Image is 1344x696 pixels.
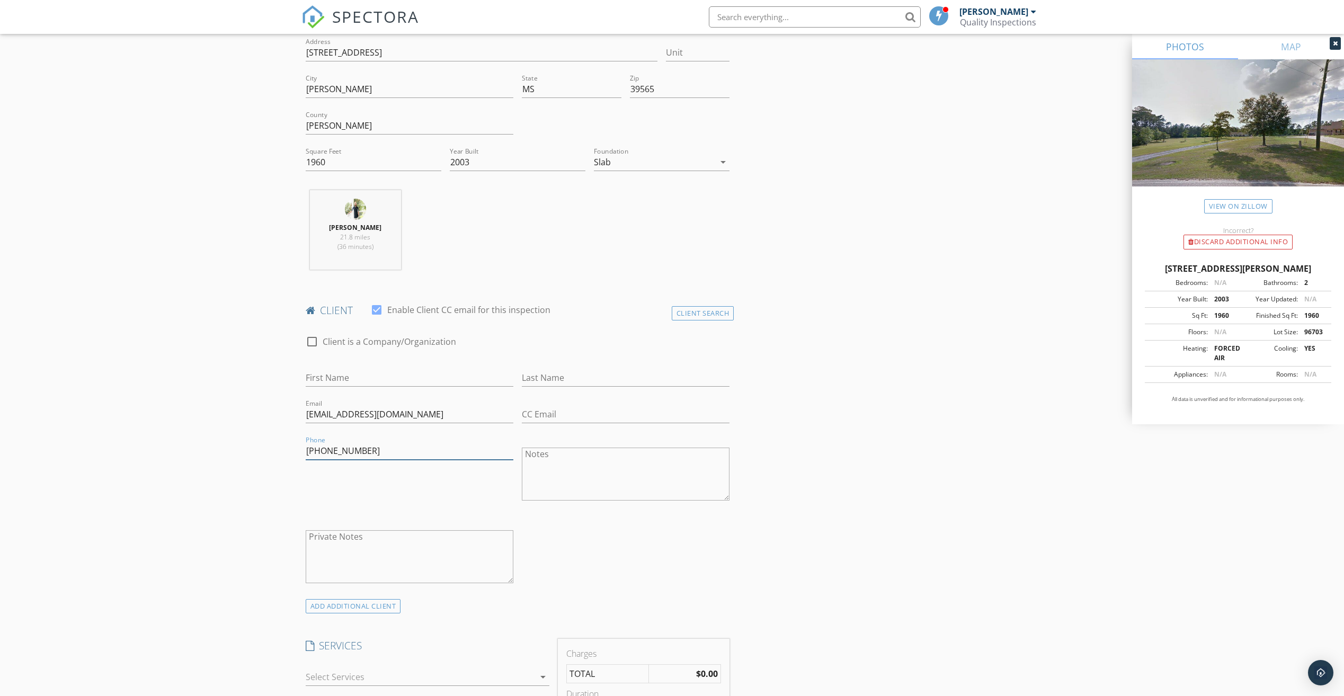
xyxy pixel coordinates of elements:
[1145,262,1331,275] div: [STREET_ADDRESS][PERSON_NAME]
[1132,226,1344,235] div: Incorrect?
[1183,235,1293,249] div: Discard Additional info
[1148,370,1208,379] div: Appliances:
[345,199,366,220] img: dsc_0199.jpg
[1204,199,1272,213] a: View on Zillow
[1238,278,1298,288] div: Bathrooms:
[1308,660,1333,685] div: Open Intercom Messenger
[1214,370,1226,379] span: N/A
[1238,34,1344,59] a: MAP
[1148,311,1208,320] div: Sq Ft:
[1148,327,1208,337] div: Floors:
[340,233,370,242] span: 21.8 miles
[1238,311,1298,320] div: Finished Sq Ft:
[337,242,373,251] span: (36 minutes)
[696,668,718,680] strong: $0.00
[1298,327,1328,337] div: 96703
[717,156,729,168] i: arrow_drop_down
[1304,370,1316,379] span: N/A
[672,306,734,320] div: Client Search
[1132,59,1344,212] img: streetview
[1148,295,1208,304] div: Year Built:
[1148,278,1208,288] div: Bedrooms:
[959,6,1028,17] div: [PERSON_NAME]
[1214,278,1226,287] span: N/A
[1238,327,1298,337] div: Lot Size:
[1208,295,1238,304] div: 2003
[332,5,419,28] span: SPECTORA
[1238,295,1298,304] div: Year Updated:
[594,157,611,167] div: Slab
[323,336,456,347] label: Client is a Company/Organization
[301,5,325,29] img: The Best Home Inspection Software - Spectora
[566,665,648,683] td: TOTAL
[301,14,419,37] a: SPECTORA
[1145,396,1331,403] p: All data is unverified and for informational purposes only.
[306,304,730,317] h4: client
[1132,34,1238,59] a: PHOTOS
[566,647,721,660] div: Charges
[1298,311,1328,320] div: 1960
[1214,327,1226,336] span: N/A
[329,223,381,232] strong: [PERSON_NAME]
[1208,311,1238,320] div: 1960
[1238,370,1298,379] div: Rooms:
[306,639,549,653] h4: SERVICES
[1208,344,1238,363] div: FORCED AIR
[1298,278,1328,288] div: 2
[960,17,1036,28] div: Quality Inspections
[537,671,549,683] i: arrow_drop_down
[1148,344,1208,363] div: Heating:
[306,599,401,613] div: ADD ADDITIONAL client
[1238,344,1298,363] div: Cooling:
[709,6,921,28] input: Search everything...
[1304,295,1316,304] span: N/A
[387,305,550,315] label: Enable Client CC email for this inspection
[1298,344,1328,363] div: YES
